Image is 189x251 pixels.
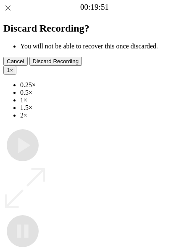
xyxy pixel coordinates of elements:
[20,96,186,104] li: 1×
[20,112,186,119] li: 2×
[20,89,186,96] li: 0.5×
[3,57,28,66] button: Cancel
[80,3,109,12] a: 00:19:51
[7,67,10,73] span: 1
[20,81,186,89] li: 0.25×
[29,57,82,66] button: Discard Recording
[20,104,186,112] li: 1.5×
[3,66,16,75] button: 1×
[3,23,186,34] h2: Discard Recording?
[20,43,186,50] li: You will not be able to recover this once discarded.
